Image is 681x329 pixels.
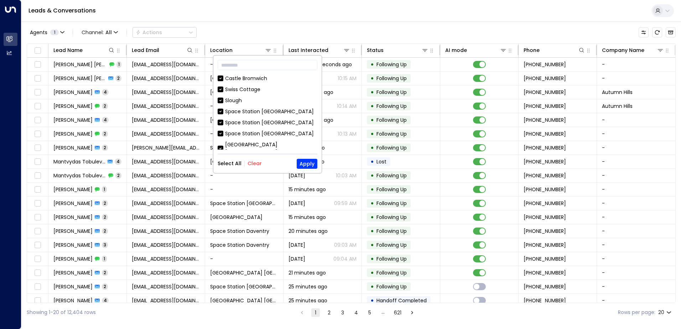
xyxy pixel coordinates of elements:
a: Leads & Conversations [28,6,96,15]
button: Go to page 3 [338,308,347,317]
span: jonwilson12345@aol.com [132,283,200,290]
span: 2 [115,172,121,178]
span: 2 [102,283,108,289]
div: • [370,100,374,112]
span: Space Station Slough [210,214,262,221]
div: Button group with a nested menu [132,27,197,38]
span: 2 [115,75,121,81]
div: Location [210,46,233,54]
span: Mathew Mead [53,297,93,304]
p: 09:03 AM [334,241,357,249]
span: Brodieleigh Terry [53,61,107,68]
span: Space Station Daventry [210,228,269,235]
span: Refresh [652,27,662,37]
span: Caroline Ardelet [53,186,93,193]
span: 1 [102,256,107,262]
td: - [597,252,675,266]
span: Toggle select row [33,116,42,125]
span: +447496583735 [524,228,566,235]
div: • [370,294,374,307]
div: • [370,267,374,279]
span: John Bayliss [53,89,93,96]
p: 10:13 AM [338,130,357,137]
td: - [597,72,675,85]
span: 25 minutes ago [288,283,327,290]
td: - [597,197,675,210]
span: Brodieleigh Terry [53,75,106,82]
span: Autumn Hills [602,89,633,96]
span: Sep 14, 2025 [288,241,305,249]
span: 1 [50,30,59,35]
span: caroline_ardelet@yahoo.fr [132,200,200,207]
div: • [370,114,374,126]
td: - [597,127,675,141]
span: Toggle select row [33,102,42,111]
div: Lead Email [132,46,159,54]
span: 2 [102,214,108,220]
td: - [597,113,675,127]
span: Toggle select row [33,241,42,250]
span: +447779830978 [524,297,566,304]
span: John Bayliss [53,103,93,110]
span: Mohammad Pakroo [53,116,93,124]
span: Space Station St Johns Wood [210,269,278,276]
nav: pagination navigation [297,308,417,317]
div: • [370,128,374,140]
span: Gemma Stevens [53,255,93,262]
span: Toggle select row [33,268,42,277]
span: Following Up [376,200,407,207]
span: Toggle select row [33,157,42,166]
span: Following Up [376,130,407,137]
span: Handoff Completed [376,297,427,304]
span: gemgem1384@hotmail.co.uk [132,228,200,235]
div: 20 [658,307,673,318]
div: Castle Bromwich [218,75,317,82]
div: … [379,308,388,317]
td: - [597,141,675,155]
span: +447534070006 [524,103,566,110]
span: Following Up [376,228,407,235]
span: Stefaniia Gordiienko [53,269,93,276]
span: Following Up [376,269,407,276]
span: sales@autumnhills.co.uk [132,89,200,96]
span: Mantvydas Tobulevicius [53,172,106,179]
div: Phone [524,46,540,54]
div: Space Station [GEOGRAPHIC_DATA] [218,130,317,137]
span: Lost [376,158,386,165]
div: Company Name [602,46,644,54]
span: stefaniagordienko@gmail.com [132,269,200,276]
span: +447340831957 [524,61,566,68]
span: Toggle select row [33,227,42,236]
div: Slough [225,97,242,104]
span: 1 [116,61,121,67]
span: 4 [102,89,109,95]
div: Space Station [GEOGRAPHIC_DATA] [225,130,314,137]
span: Toggle select row [33,185,42,194]
span: Toggle select row [33,255,42,263]
div: • [370,239,374,251]
span: Toggle select row [33,296,42,305]
span: Space Station Uxbridge [210,116,278,124]
label: Rows per page: [618,309,655,316]
span: 3 [102,242,108,248]
span: 15 minutes ago [288,214,326,221]
div: • [370,225,374,237]
span: +447706008667 [524,116,566,124]
button: Apply [297,159,317,169]
span: Yesterday [288,200,305,207]
span: +447891469747 [524,172,566,179]
span: +447496583735 [524,255,566,262]
button: Customize [639,27,649,37]
div: [GEOGRAPHIC_DATA] [GEOGRAPHIC_DATA] [218,141,317,156]
span: 4 [102,117,109,123]
button: Archived Leads [666,27,676,37]
span: sales@autumnhills.co.uk [132,103,200,110]
span: Toggle select row [33,88,42,97]
span: gemgem1384@hotmail.co.uk [132,255,200,262]
td: - [205,127,284,141]
div: • [370,156,374,168]
p: 10:15 AM [338,75,357,82]
span: Caroline Ardelet [53,200,93,207]
span: Mantvydas Tobulevicius [53,158,105,165]
button: Go to page 4 [352,308,360,317]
